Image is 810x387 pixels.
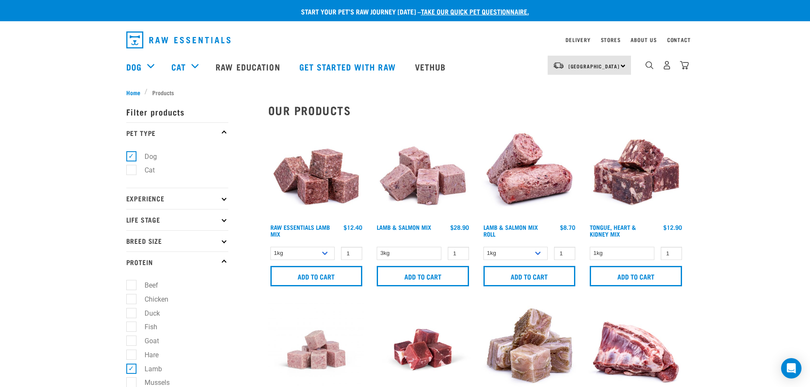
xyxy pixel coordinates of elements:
span: [GEOGRAPHIC_DATA] [568,65,620,68]
a: About Us [631,38,657,41]
p: Experience [126,188,228,209]
nav: dropdown navigation [119,28,691,52]
input: Add to cart [377,266,469,286]
label: Cat [131,165,158,175]
p: Life Stage [126,209,228,230]
img: Raw Essentials Logo [126,31,230,48]
a: Lamb & Salmon Mix [377,226,431,229]
label: Beef [131,280,162,291]
a: Delivery [566,38,590,41]
img: user.png [662,61,671,70]
p: Filter products [126,101,228,122]
input: 1 [341,247,362,260]
img: van-moving.png [553,62,564,69]
input: 1 [554,247,575,260]
img: home-icon-1@2x.png [645,61,654,69]
div: $12.40 [344,224,362,231]
img: 1167 Tongue Heart Kidney Mix 01 [588,124,684,220]
label: Goat [131,336,162,346]
a: Home [126,88,145,97]
label: Lamb [131,364,165,374]
div: Open Intercom Messenger [781,358,801,379]
input: Add to cart [270,266,363,286]
label: Fish [131,322,161,332]
label: Dog [131,151,160,162]
p: Pet Type [126,122,228,144]
nav: breadcrumbs [126,88,684,97]
div: $8.70 [560,224,575,231]
a: Lamb & Salmon Mix Roll [483,226,538,235]
input: 1 [661,247,682,260]
img: 1261 Lamb Salmon Roll 01 [481,124,578,220]
a: Contact [667,38,691,41]
input: 1 [448,247,469,260]
input: Add to cart [590,266,682,286]
img: ?1041 RE Lamb Mix 01 [268,124,365,220]
div: $12.90 [663,224,682,231]
a: Raw Education [207,50,290,84]
span: Home [126,88,140,97]
p: Protein [126,251,228,273]
a: Vethub [406,50,457,84]
img: 1029 Lamb Salmon Mix 01 [375,124,471,220]
a: take our quick pet questionnaire. [421,9,529,13]
a: Stores [601,38,621,41]
h2: Our Products [268,104,684,117]
a: Cat [171,60,186,73]
input: Add to cart [483,266,576,286]
label: Duck [131,308,163,319]
a: Raw Essentials Lamb Mix [270,226,330,235]
div: $28.90 [450,224,469,231]
a: Tongue, Heart & Kidney Mix [590,226,636,235]
p: Breed Size [126,230,228,251]
img: home-icon@2x.png [680,61,689,70]
a: Get started with Raw [291,50,406,84]
a: Dog [126,60,142,73]
label: Hare [131,350,162,360]
label: Chicken [131,294,172,305]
